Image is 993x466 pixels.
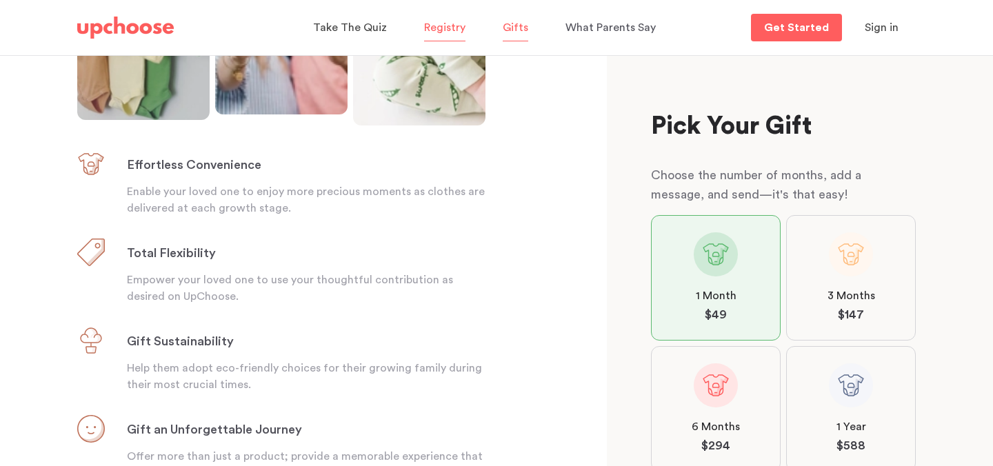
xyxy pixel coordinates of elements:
a: Get Started [751,14,842,41]
span: $ 147 [838,307,864,323]
span: Registry [424,22,465,33]
img: Effortless Convenience [77,150,105,178]
a: Registry [424,14,470,41]
h3: Gift Sustainability [127,334,234,350]
p: Empower your loved one to use your thoughtful contribution as desired on UpChoose. [127,272,485,305]
button: Sign in [847,14,916,41]
h3: Total Flexibility [127,245,216,262]
span: Gifts [503,22,528,33]
a: Gifts [503,14,532,41]
p: Enable your loved one to enjoy more precious moments as clothes are delivered at each growth stage. [127,183,485,216]
span: $ 294 [701,438,730,454]
span: $ 49 [705,307,727,323]
h3: Gift an Unforgettable Journey [127,422,302,438]
span: Sign in [865,22,899,33]
span: What Parents Say [565,22,656,33]
p: Help them adopt eco-friendly choices for their growing family during their most crucial times. [127,360,485,393]
span: 1 Year [836,418,866,435]
span: 3 Months [827,287,875,304]
a: What Parents Say [565,14,660,41]
span: 6 Months [692,418,740,435]
img: The Gift of Sustainability [77,327,105,354]
a: Take The Quiz [313,14,391,41]
img: Total Flexibility [77,239,105,266]
h3: Effortless Convenience [127,157,261,174]
img: Gift an Unforgettable Journey [77,415,105,443]
img: UpChoose [77,17,174,39]
span: 1 Month [696,287,736,304]
span: $ 588 [836,438,865,454]
span: Choose the number of months, add a message, and send—it's that easy! [651,169,861,201]
p: Get Started [764,22,829,33]
p: Pick Your Gift [651,110,916,143]
span: Take The Quiz [313,22,387,33]
a: UpChoose [77,14,174,42]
